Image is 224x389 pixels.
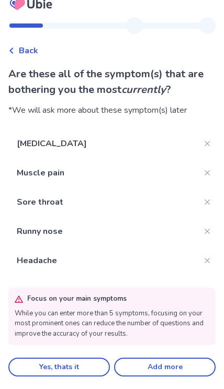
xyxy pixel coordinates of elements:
[114,358,216,376] button: Add more
[199,252,216,269] button: Close
[8,129,199,158] p: [MEDICAL_DATA]
[199,223,216,240] button: Close
[8,358,110,376] button: Yes, thats it
[27,294,127,304] p: Focus on your main symptoms
[121,82,166,97] i: currently
[15,309,209,339] p: While you can enter more than 5 symptoms, focusing on your most prominent ones can reduce the num...
[199,164,216,181] button: Close
[199,194,216,210] button: Close
[19,44,38,57] span: Back
[8,187,199,217] p: Sore throat
[8,158,199,187] p: Muscle pain
[8,246,199,275] p: Headache
[8,104,216,116] div: *We will ask more about these symptom(s) later
[199,135,216,152] button: Close
[8,66,216,98] p: Are these all of the symptom(s) that are bothering you the most ?
[8,217,199,246] p: Runny nose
